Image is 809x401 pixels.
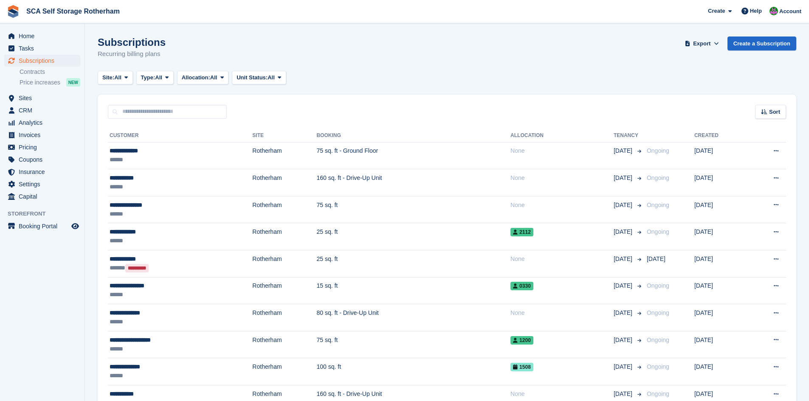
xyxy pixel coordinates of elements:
div: None [510,201,614,210]
a: Contracts [20,68,80,76]
span: Ongoing [647,390,669,397]
span: Ongoing [647,337,669,343]
img: stora-icon-8386f47178a22dfd0bd8f6a31ec36ba5ce8667c1dd55bd0f319d3a0aa187defe.svg [7,5,20,18]
th: Booking [316,129,510,143]
span: Export [693,39,710,48]
h1: Subscriptions [98,36,166,48]
td: Rotherham [252,142,316,169]
th: Created [694,129,747,143]
td: Rotherham [252,196,316,223]
td: [DATE] [694,142,747,169]
span: Ongoing [647,282,669,289]
a: Preview store [70,221,80,231]
th: Customer [108,129,252,143]
span: Ongoing [647,147,669,154]
span: Help [750,7,762,15]
a: menu [4,220,80,232]
a: Create a Subscription [727,36,796,50]
a: menu [4,92,80,104]
td: [DATE] [694,196,747,223]
span: All [268,73,275,82]
a: menu [4,30,80,42]
td: 75 sq. ft [316,331,510,358]
a: menu [4,117,80,129]
img: Sarah Race [770,7,778,15]
span: Home [19,30,70,42]
span: Site: [102,73,114,82]
span: Storefront [8,210,85,218]
a: menu [4,154,80,165]
span: [DATE] [614,362,634,371]
span: 1200 [510,336,533,345]
button: Unit Status: All [232,71,286,85]
span: Insurance [19,166,70,178]
td: Rotherham [252,331,316,358]
span: [DATE] [614,201,634,210]
td: 160 sq. ft - Drive-Up Unit [316,169,510,196]
th: Tenancy [614,129,643,143]
td: 25 sq. ft [316,223,510,250]
td: Rotherham [252,358,316,385]
td: 15 sq. ft [316,277,510,304]
span: Sites [19,92,70,104]
span: [DATE] [647,255,665,262]
span: Type: [141,73,155,82]
span: 1508 [510,363,533,371]
div: None [510,308,614,317]
td: 100 sq. ft [316,358,510,385]
span: 0330 [510,282,533,290]
td: [DATE] [694,358,747,385]
span: [DATE] [614,308,634,317]
span: Ongoing [647,202,669,208]
span: Pricing [19,141,70,153]
td: [DATE] [694,169,747,196]
span: [DATE] [614,281,634,290]
td: [DATE] [694,304,747,331]
span: 2112 [510,228,533,236]
span: Price increases [20,79,60,87]
span: Sort [769,108,780,116]
span: Ongoing [647,174,669,181]
td: 75 sq. ft - Ground Floor [316,142,510,169]
span: [DATE] [614,255,634,264]
span: All [155,73,162,82]
p: Recurring billing plans [98,49,166,59]
button: Allocation: All [177,71,229,85]
a: menu [4,129,80,141]
span: Ongoing [647,309,669,316]
span: [DATE] [614,227,634,236]
span: Create [708,7,725,15]
span: Ongoing [647,228,669,235]
td: Rotherham [252,169,316,196]
span: Account [779,7,801,16]
span: [DATE] [614,336,634,345]
a: Price increases NEW [20,78,80,87]
span: Settings [19,178,70,190]
a: menu [4,42,80,54]
span: All [114,73,121,82]
a: menu [4,55,80,67]
span: Analytics [19,117,70,129]
td: 75 sq. ft [316,196,510,223]
span: Coupons [19,154,70,165]
a: SCA Self Storage Rotherham [23,4,123,18]
div: None [510,146,614,155]
span: Tasks [19,42,70,54]
button: Site: All [98,71,133,85]
button: Type: All [136,71,174,85]
a: menu [4,178,80,190]
a: menu [4,104,80,116]
span: [DATE] [614,146,634,155]
div: None [510,174,614,182]
span: Unit Status: [237,73,268,82]
div: NEW [66,78,80,87]
span: [DATE] [614,390,634,398]
span: Allocation: [182,73,210,82]
a: menu [4,166,80,178]
span: Ongoing [647,363,669,370]
span: Capital [19,191,70,202]
td: 80 sq. ft - Drive-Up Unit [316,304,510,331]
td: Rotherham [252,223,316,250]
span: Invoices [19,129,70,141]
span: [DATE] [614,174,634,182]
